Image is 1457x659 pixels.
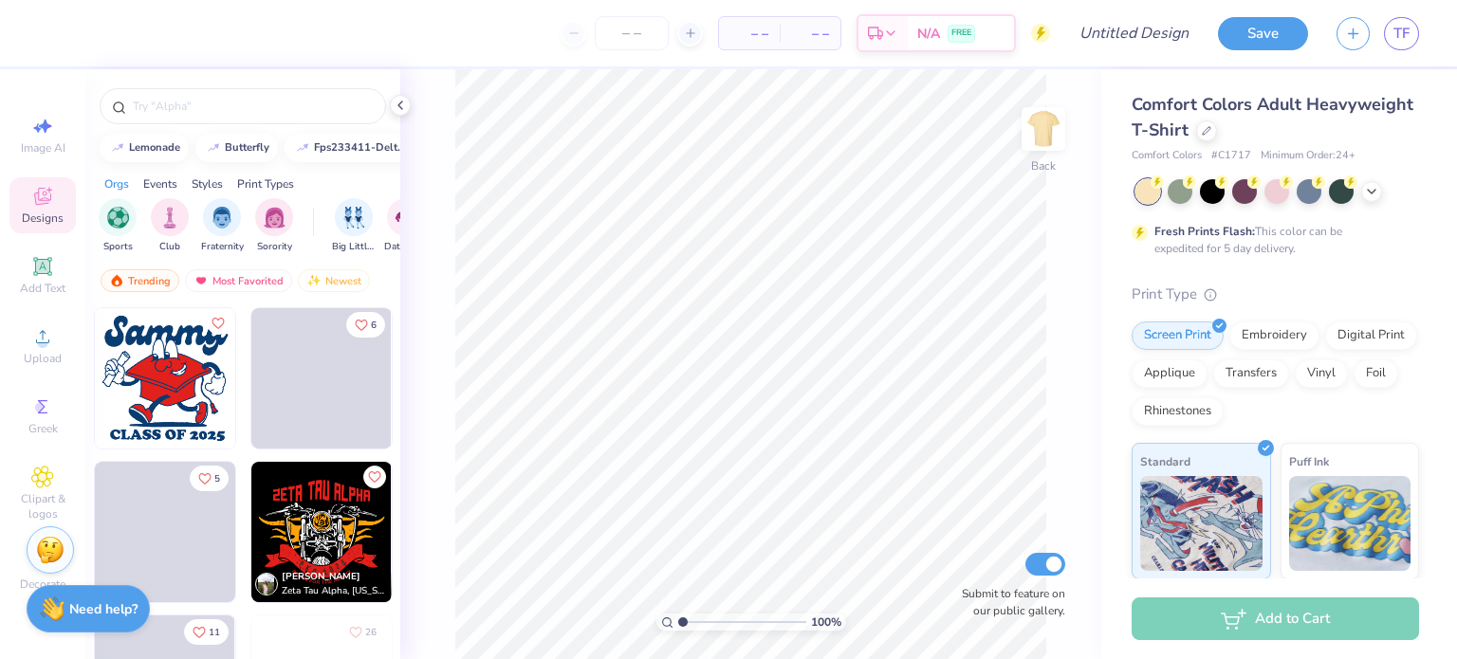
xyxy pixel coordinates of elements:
img: 874ad527-8534-431f-a257-09b637de6ab7 [391,462,531,602]
div: Print Types [237,175,294,192]
span: 100 % [811,613,841,631]
img: 7cb16b47-93ae-49b1-9040-7efc5233d3d0 [251,462,392,602]
a: TF [1384,17,1419,50]
button: filter button [151,198,189,254]
img: Club Image [159,207,180,229]
img: Fraternity Image [212,207,232,229]
img: c54a267a-0520-46ee-b04b-c544f775bd12 [391,308,531,448]
span: Greek [28,421,58,436]
div: filter for Sorority [255,198,293,254]
img: Date Parties & Socials Image [396,207,417,229]
div: Digital Print [1325,321,1417,350]
img: most_fav.gif [194,274,209,287]
div: lemonade [129,142,180,153]
div: Rhinestones [1132,397,1224,426]
span: 6 [371,320,377,330]
div: Foil [1354,359,1398,388]
button: Like [190,466,229,491]
button: fps233411-delta-kappa-epsilon-man-in-suit-with-lemonade-and-retro-text-in-yellow-philanthropy-del... [285,134,417,162]
span: Standard [1140,451,1190,471]
button: filter button [384,198,428,254]
span: [PERSON_NAME] [282,570,360,583]
img: Puff Ink [1289,476,1411,571]
div: filter for Fraternity [201,198,244,254]
button: filter button [99,198,137,254]
div: Trending [101,269,179,292]
button: Save [1218,17,1308,50]
span: 5 [214,474,220,484]
div: filter for Club [151,198,189,254]
div: fps233411-delta-kappa-epsilon-man-in-suit-with-lemonade-and-retro-text-in-yellow-philanthropy-del... [314,142,409,153]
span: Sports [103,240,133,254]
span: Decorate [20,577,65,592]
div: Transfers [1213,359,1289,388]
span: Comfort Colors Adult Heavyweight T-Shirt [1132,93,1413,141]
span: Zeta Tau Alpha, [US_STATE][GEOGRAPHIC_DATA] [282,584,384,598]
strong: Fresh Prints Flash: [1154,224,1255,239]
label: Submit to feature on our public gallery. [951,585,1065,619]
div: Applique [1132,359,1208,388]
span: Club [159,240,180,254]
div: Vinyl [1295,359,1348,388]
img: trend_line.gif [206,142,221,154]
span: Puff Ink [1289,451,1329,471]
strong: Need help? [69,600,138,618]
span: N/A [917,24,940,44]
span: Clipart & logos [9,491,76,522]
span: Minimum Order: 24 + [1261,148,1356,164]
span: FREE [951,27,971,40]
div: Events [143,175,177,192]
span: Big Little Reveal [332,240,376,254]
img: Big Little Reveal Image [343,207,364,229]
button: Like [184,619,229,645]
div: This color can be expedited for 5 day delivery. [1154,223,1388,257]
img: 7a677d0a-5aa5-41b8-a46d-851107d1617f [95,308,235,448]
button: filter button [255,198,293,254]
div: filter for Date Parties & Socials [384,198,428,254]
span: TF [1393,23,1410,45]
img: Avatar [255,573,278,595]
div: Styles [192,175,223,192]
div: Most Favorited [185,269,292,292]
button: butterfly [195,134,278,162]
span: Sorority [257,240,292,254]
span: 11 [209,628,220,637]
button: Like [341,619,385,645]
button: Like [346,312,385,338]
img: trending.gif [109,274,124,287]
div: Newest [298,269,370,292]
div: Orgs [104,175,129,192]
span: # C1717 [1211,148,1251,164]
img: Sports Image [107,207,129,229]
div: butterfly [225,142,269,153]
div: filter for Sports [99,198,137,254]
input: Untitled Design [1064,14,1204,52]
img: Back [1024,110,1062,148]
img: Standard [1140,476,1263,571]
button: Like [363,466,386,488]
span: – – [730,24,768,44]
span: – – [791,24,829,44]
div: Embroidery [1229,321,1319,350]
button: lemonade [100,134,189,162]
img: trend_line.gif [110,142,125,154]
span: Add Text [20,281,65,296]
div: Screen Print [1132,321,1224,350]
input: Try "Alpha" [131,97,374,116]
input: – – [595,16,669,50]
img: Sorority Image [264,207,286,229]
div: filter for Big Little Reveal [332,198,376,254]
button: Like [207,312,230,335]
div: Back [1031,157,1056,174]
span: 26 [365,628,377,637]
span: Upload [24,351,62,366]
img: trend_line.gif [295,142,310,154]
span: Comfort Colors [1132,148,1202,164]
div: Print Type [1132,284,1419,305]
img: 4fa308ad-d6a0-4c93-a57e-4adc5ebadba3 [234,308,375,448]
span: Image AI [21,140,65,156]
img: Newest.gif [306,274,322,287]
button: filter button [201,198,244,254]
button: filter button [332,198,376,254]
span: Fraternity [201,240,244,254]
